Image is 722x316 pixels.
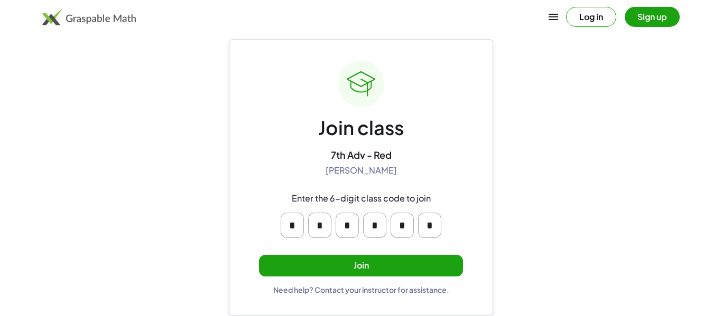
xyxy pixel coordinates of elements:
div: Join class [318,116,404,140]
input: Please enter OTP character 5 [391,213,414,238]
input: Please enter OTP character 1 [281,213,304,238]
div: 7th Adv - Red [331,149,392,161]
input: Please enter OTP character 6 [418,213,441,238]
button: Join [259,255,463,276]
input: Please enter OTP character 3 [336,213,359,238]
button: Sign up [625,7,680,27]
input: Please enter OTP character 4 [363,213,386,238]
div: Need help? Contact your instructor for assistance. [273,285,449,294]
div: [PERSON_NAME] [326,165,397,176]
input: Please enter OTP character 2 [308,213,331,238]
div: Enter the 6-digit class code to join [292,193,431,204]
button: Log in [566,7,616,27]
